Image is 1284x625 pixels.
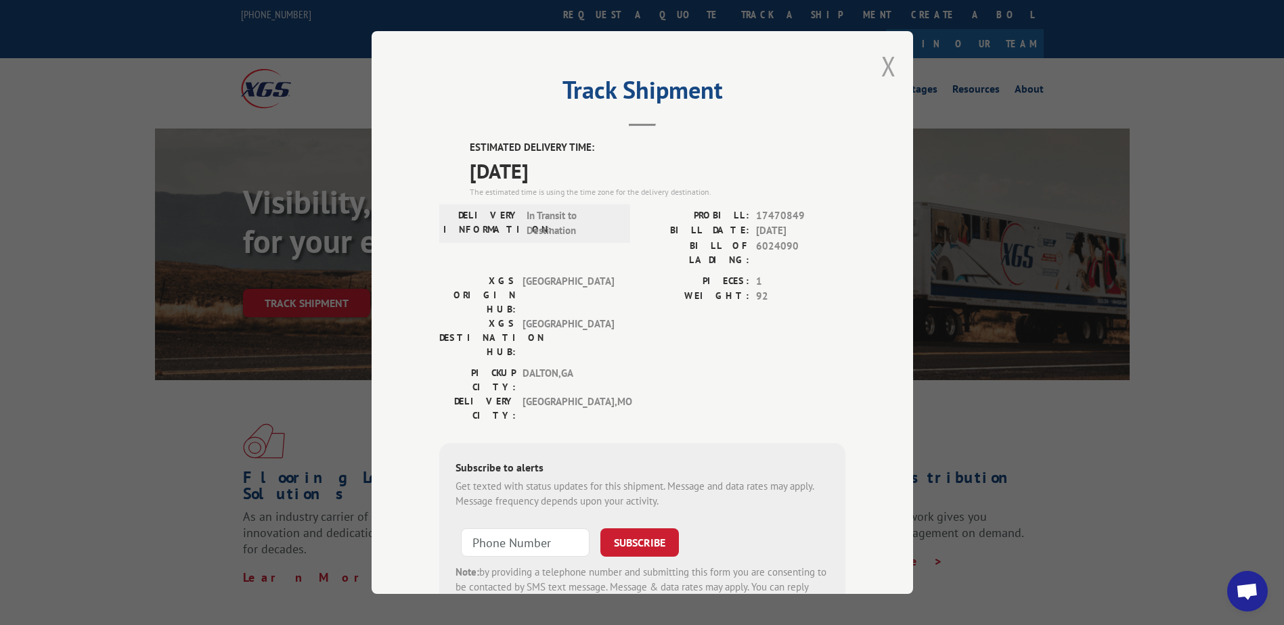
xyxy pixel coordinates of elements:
span: DALTON , GA [523,366,614,394]
div: Subscribe to alerts [456,459,829,479]
strong: Note: [456,565,479,578]
button: Close modal [881,48,896,84]
div: The estimated time is using the time zone for the delivery destination. [470,186,845,198]
label: BILL OF LADING: [642,239,749,267]
label: ESTIMATED DELIVERY TIME: [470,140,845,156]
span: 6024090 [756,239,845,267]
label: PROBILL: [642,208,749,224]
span: In Transit to Destination [527,208,618,239]
input: Phone Number [461,528,590,557]
label: BILL DATE: [642,223,749,239]
span: 92 [756,289,845,304]
span: [DATE] [470,156,845,186]
label: DELIVERY CITY: [439,394,516,423]
span: [GEOGRAPHIC_DATA] [523,317,614,359]
label: WEIGHT: [642,289,749,304]
span: 1 [756,274,845,290]
label: DELIVERY INFORMATION: [443,208,520,239]
span: [GEOGRAPHIC_DATA] , MO [523,394,614,423]
label: XGS ORIGIN HUB: [439,274,516,317]
button: SUBSCRIBE [600,528,679,557]
div: Open chat [1227,571,1268,611]
span: 17470849 [756,208,845,224]
div: Get texted with status updates for this shipment. Message and data rates may apply. Message frequ... [456,479,829,509]
span: [DATE] [756,223,845,239]
label: PIECES: [642,274,749,290]
div: by providing a telephone number and submitting this form you are consenting to be contacted by SM... [456,565,829,611]
label: XGS DESTINATION HUB: [439,317,516,359]
label: PICKUP CITY: [439,366,516,394]
span: [GEOGRAPHIC_DATA] [523,274,614,317]
h2: Track Shipment [439,80,845,106]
